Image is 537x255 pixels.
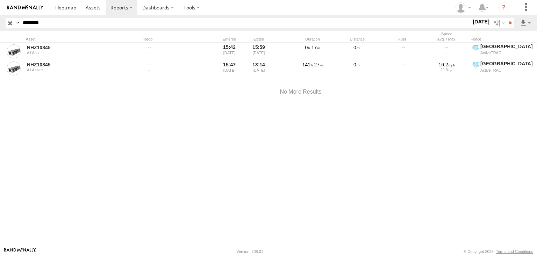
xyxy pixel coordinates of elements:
div: Exited [245,37,272,42]
label: Search Filter Options [491,18,506,28]
span: 0 [305,45,310,50]
img: rand-logo.svg [7,5,43,10]
i: ? [498,2,509,13]
label: [DATE] [471,18,491,25]
a: NHZ10845 [27,61,123,68]
span: 27 [314,62,323,67]
div: Rego [143,37,213,42]
div: Version: 308.01 [237,249,263,254]
div: Zulema McIntosch [453,2,473,13]
a: NHZ10845 [27,44,123,51]
div: 13:14 [DATE] [245,60,272,76]
div: All Assets [27,51,123,55]
div: 0 [336,60,378,76]
label: Export results as... [520,18,531,28]
div: 15:47 [DATE] [216,60,243,76]
a: Terms and Conditions [496,249,533,254]
a: Visit our Website [4,248,36,255]
label: Search Query [15,18,20,28]
div: © Copyright 2025 - [464,249,533,254]
div: All Assets [27,68,123,72]
div: 16.2 [427,61,467,68]
div: 29.8 [427,68,467,72]
div: Asset [26,37,124,42]
div: Duration [292,37,334,42]
div: Distance [336,37,378,42]
div: 15:42 [DATE] [216,43,243,59]
div: 0 [336,43,378,59]
div: 15:59 [DATE] [245,43,272,59]
span: 141 [302,62,313,67]
span: 17 [312,45,320,50]
div: Entered [216,37,243,42]
div: Fuel [381,37,423,42]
